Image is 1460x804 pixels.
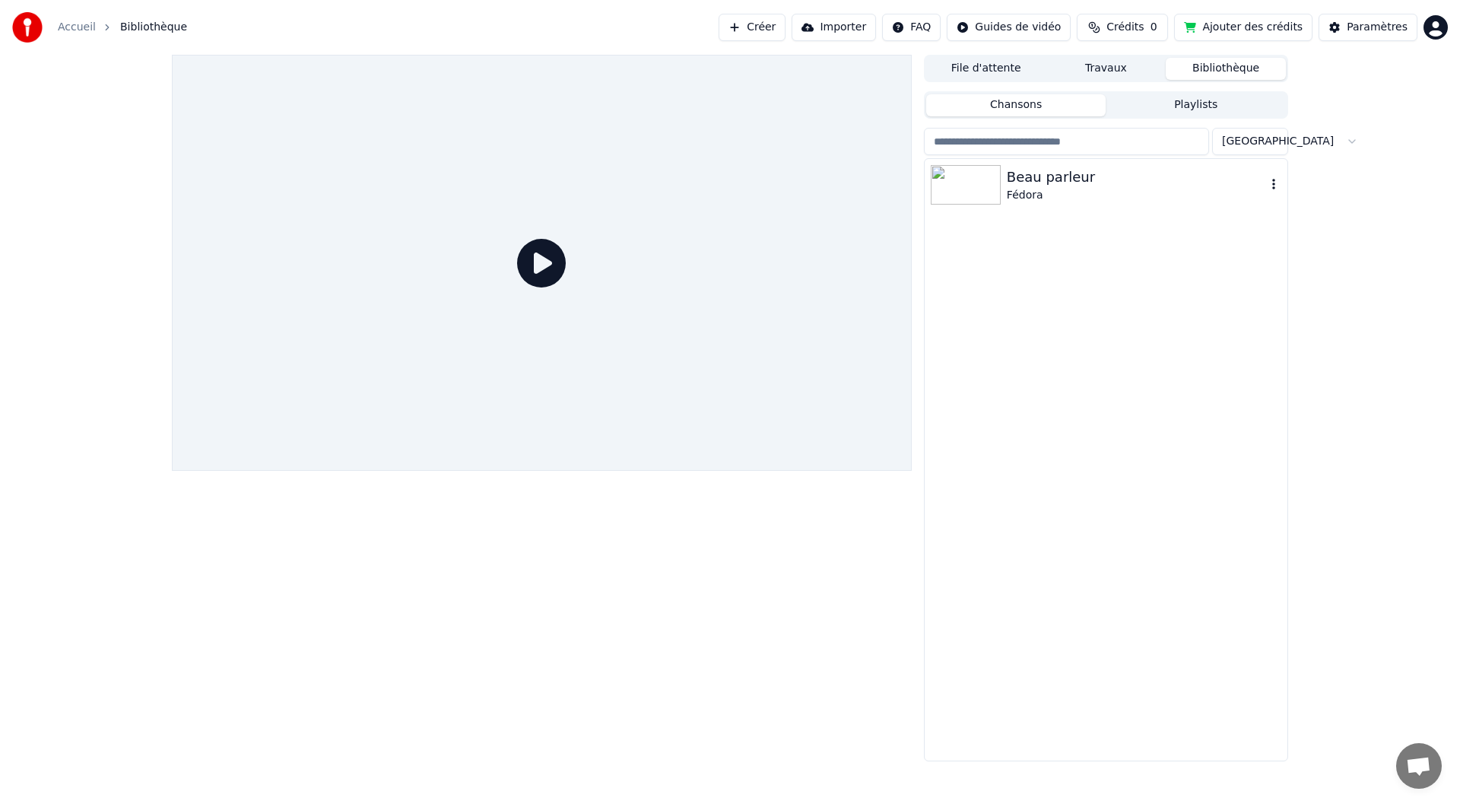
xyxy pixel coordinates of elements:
[1106,94,1286,116] button: Playlists
[1151,20,1157,35] span: 0
[120,20,187,35] span: Bibliothèque
[1106,20,1144,35] span: Crédits
[719,14,786,41] button: Créer
[926,94,1106,116] button: Chansons
[58,20,96,35] a: Accueil
[1007,167,1266,188] div: Beau parleur
[58,20,187,35] nav: breadcrumb
[1174,14,1312,41] button: Ajouter des crédits
[1046,58,1166,80] button: Travaux
[1007,188,1266,203] div: Fédora
[12,12,43,43] img: youka
[1222,134,1334,149] span: [GEOGRAPHIC_DATA]
[947,14,1071,41] button: Guides de vidéo
[926,58,1046,80] button: File d'attente
[1166,58,1286,80] button: Bibliothèque
[882,14,941,41] button: FAQ
[1347,20,1408,35] div: Paramètres
[1319,14,1417,41] button: Paramètres
[1396,743,1442,789] div: Ouvrir le chat
[1077,14,1168,41] button: Crédits0
[792,14,876,41] button: Importer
